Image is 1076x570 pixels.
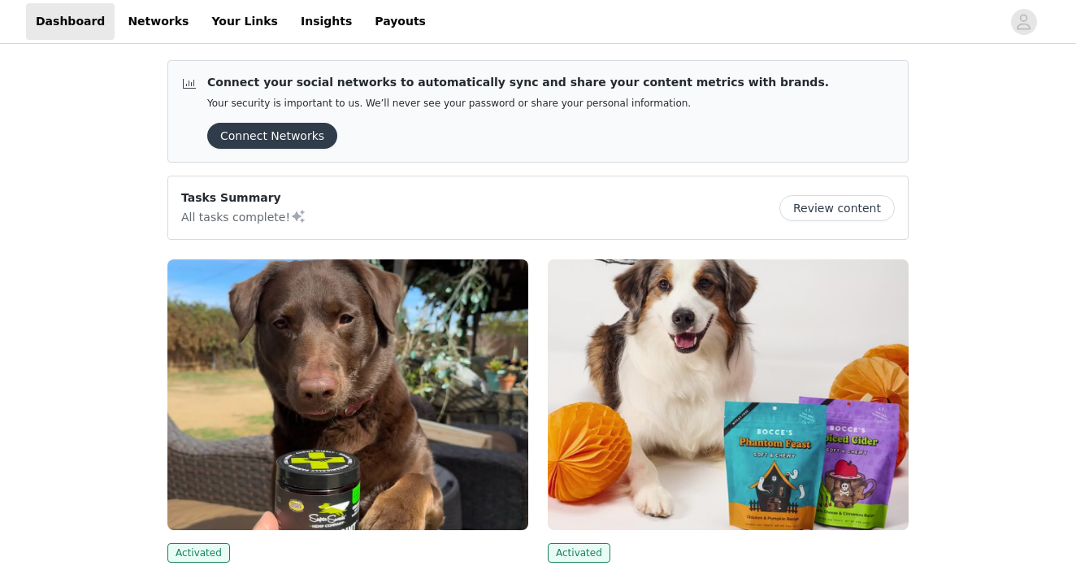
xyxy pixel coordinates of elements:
[26,3,115,40] a: Dashboard
[207,98,829,110] p: Your security is important to us. We’ll never see your password or share your personal information.
[365,3,436,40] a: Payouts
[167,259,528,530] img: Super Snouts Hemp Company
[1016,9,1031,35] div: avatar
[548,543,610,563] span: Activated
[779,195,895,221] button: Review content
[181,207,306,226] p: All tasks complete!
[207,123,337,149] button: Connect Networks
[207,74,829,91] p: Connect your social networks to automatically sync and share your content metrics with brands.
[118,3,198,40] a: Networks
[291,3,362,40] a: Insights
[181,189,306,207] p: Tasks Summary
[202,3,288,40] a: Your Links
[548,259,909,530] img: Bocce's
[167,543,230,563] span: Activated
